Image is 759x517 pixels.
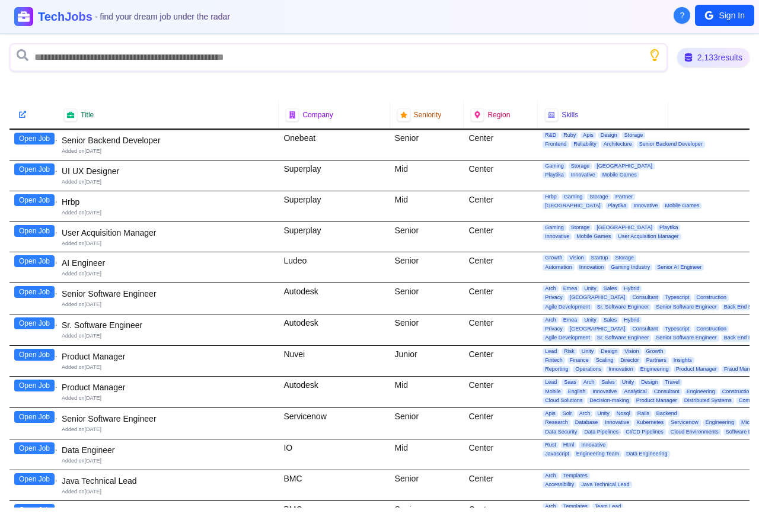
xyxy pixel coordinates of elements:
span: Storage [622,132,646,139]
span: Hybrid [621,285,642,292]
span: Sr. Software Engineer [595,304,652,310]
div: Added on [DATE] [62,147,274,155]
span: Saas [562,379,579,386]
span: Title [81,110,94,120]
span: Operations [573,366,604,373]
div: Center [464,252,538,282]
span: Research [543,419,570,426]
span: [GEOGRAPHIC_DATA] [567,294,628,301]
span: Design [598,348,620,355]
button: Open Job [14,380,55,391]
span: Storage [569,224,592,231]
span: Analytical [621,388,649,395]
div: Product Manager [62,351,274,362]
span: - find your dream job under the radar [95,12,230,21]
span: Lead [543,379,559,386]
button: Open Job [14,473,55,485]
span: [GEOGRAPHIC_DATA] [543,203,603,209]
span: Agile Development [543,335,592,341]
span: Skills [562,110,578,120]
div: Java Technical Lead [62,475,274,487]
div: BMC [279,470,390,500]
div: Data Engineer [62,444,274,456]
div: Senior Software Engineer [62,413,274,425]
button: Open Job [14,133,55,144]
span: English [566,388,588,395]
span: Gaming [543,163,566,169]
span: Unity [620,379,637,386]
span: Sales [601,317,620,323]
span: Consultant [652,388,682,395]
div: AI Engineer [62,257,274,269]
span: Unity [582,317,599,323]
span: Gaming [562,194,585,200]
div: Center [464,283,538,314]
span: Arch [581,379,597,386]
div: Senior [390,283,464,314]
span: Innovative [569,172,598,178]
span: Emea [561,285,580,292]
span: Accessibility [543,481,576,488]
span: Architecture [601,141,634,147]
span: Innovative [631,203,660,209]
span: Sales [599,379,617,386]
button: Open Job [14,442,55,454]
span: Design [598,132,620,139]
span: Java Technical Lead [579,481,632,488]
span: Company [302,110,333,120]
div: Senior [390,314,464,345]
div: Added on [DATE] [62,426,274,433]
span: User Acquisition Manager [616,233,681,240]
span: Hrbp [543,194,559,200]
div: Added on [DATE] [62,394,274,402]
div: Center [464,130,538,160]
span: [GEOGRAPHIC_DATA] [594,163,655,169]
span: Unity [595,410,612,417]
div: Product Manager [62,381,274,393]
span: Senior Software Engineer [653,335,719,341]
div: Senior [390,222,464,252]
button: About Techjobs [674,7,690,24]
div: Senior Software Engineer [62,288,274,300]
button: Open Job [14,504,55,516]
button: Open Job [14,225,55,237]
span: Engineering Team [574,451,621,457]
span: Hybrid [621,317,642,323]
span: Unity [582,285,599,292]
span: Innovation [577,264,607,271]
span: Database [573,419,601,426]
div: Center [464,408,538,439]
span: Data Pipelines [582,429,621,435]
span: Rust [543,442,559,448]
span: Mobile Games [662,203,701,209]
span: Backend [654,410,680,417]
div: Mid [390,439,464,470]
div: Superplay [279,160,390,191]
span: Ruby [561,132,578,139]
div: Added on [DATE] [62,178,274,186]
span: [GEOGRAPHIC_DATA] [594,224,655,231]
span: Growth [644,348,666,355]
div: User Acquisition Manager [62,227,274,239]
span: Privacy [543,294,565,301]
span: Partners [644,357,669,364]
span: Innovative [590,388,619,395]
button: Open Job [14,349,55,361]
span: Templates [561,473,590,479]
span: Playtika [657,224,681,231]
span: Engineering [684,388,717,395]
span: Fintech [543,357,565,364]
span: Arch [543,317,559,323]
span: Servicenow [668,419,701,426]
span: Sr. Software Engineer [595,335,652,341]
span: Engineering [703,419,736,426]
span: Solr [560,410,575,417]
span: Vision [622,348,641,355]
button: Open Job [14,317,55,329]
span: Product Manager [674,366,719,373]
span: Agile Development [543,304,592,310]
span: Arch [543,285,559,292]
span: Construction [694,294,729,301]
div: Added on [DATE] [62,270,274,278]
span: [GEOGRAPHIC_DATA] [567,326,628,332]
